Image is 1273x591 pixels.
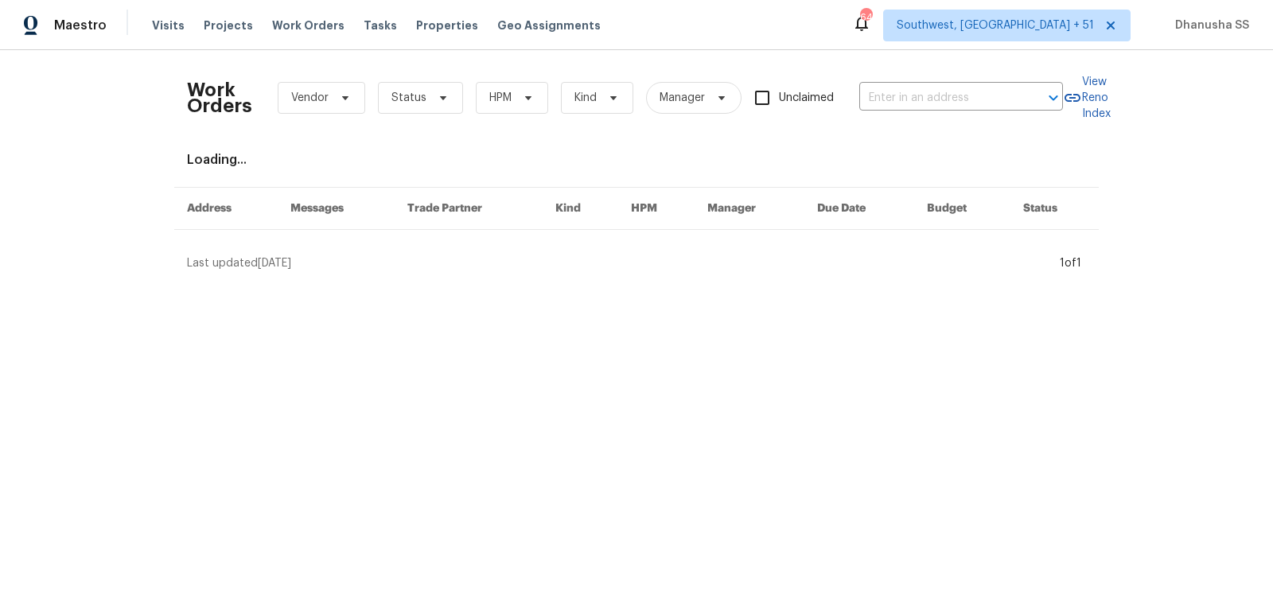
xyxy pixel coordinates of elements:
span: [DATE] [258,258,291,269]
span: Projects [204,17,253,33]
input: Enter in an address [859,86,1018,111]
th: Budget [914,188,1010,230]
a: View Reno Index [1063,74,1111,122]
span: HPM [489,90,512,106]
div: Loading... [187,152,1086,168]
th: Due Date [804,188,914,230]
th: Manager [695,188,804,230]
span: Work Orders [272,17,345,33]
th: Trade Partner [395,188,543,230]
span: Unclaimed [779,90,834,107]
span: Kind [574,90,597,106]
span: Properties [416,17,478,33]
div: 645 [860,10,871,25]
th: HPM [618,188,695,230]
th: Address [174,188,278,230]
span: Vendor [291,90,329,106]
div: Last updated [187,255,1055,271]
th: Status [1010,188,1099,230]
span: Manager [660,90,705,106]
span: Visits [152,17,185,33]
span: Dhanusha SS [1169,17,1249,33]
th: Messages [278,188,395,230]
span: Southwest, [GEOGRAPHIC_DATA] + 51 [897,17,1094,33]
th: Kind [543,188,618,230]
h2: Work Orders [187,82,252,114]
div: 1 of 1 [1060,255,1081,271]
span: Status [391,90,426,106]
span: Geo Assignments [497,17,601,33]
span: Maestro [54,17,107,33]
span: Tasks [364,20,397,31]
button: Open [1042,87,1065,109]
